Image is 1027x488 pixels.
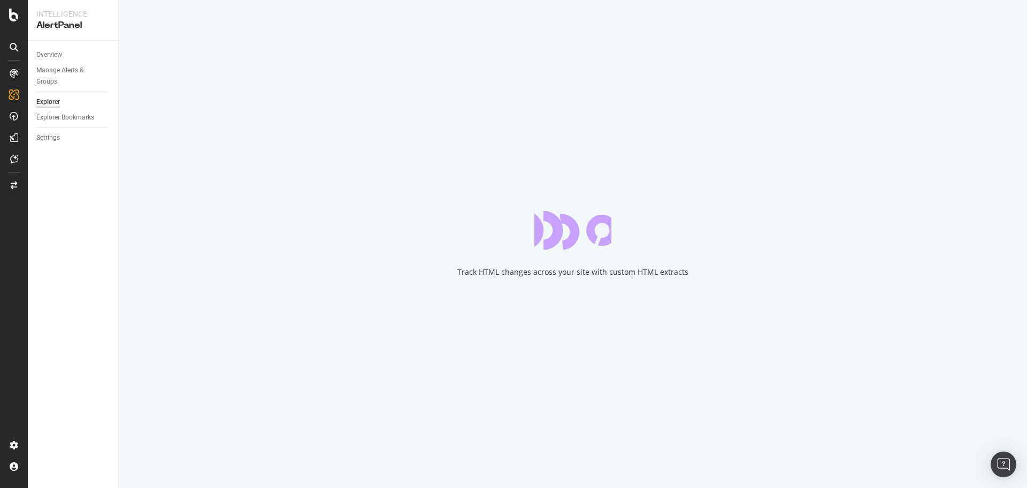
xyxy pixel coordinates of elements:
[36,49,111,61] a: Overview
[36,112,111,123] a: Explorer Bookmarks
[36,132,60,144] div: Settings
[534,211,611,250] div: animation
[36,65,101,87] div: Manage Alerts & Groups
[36,9,110,19] div: Intelligence
[36,49,62,61] div: Overview
[36,65,111,87] a: Manage Alerts & Groups
[36,132,111,144] a: Settings
[36,112,94,123] div: Explorer Bookmarks
[36,19,110,32] div: AlertPanel
[457,267,688,277] div: Track HTML changes across your site with custom HTML extracts
[991,452,1016,477] div: Open Intercom Messenger
[36,96,111,108] a: Explorer
[36,96,60,108] div: Explorer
